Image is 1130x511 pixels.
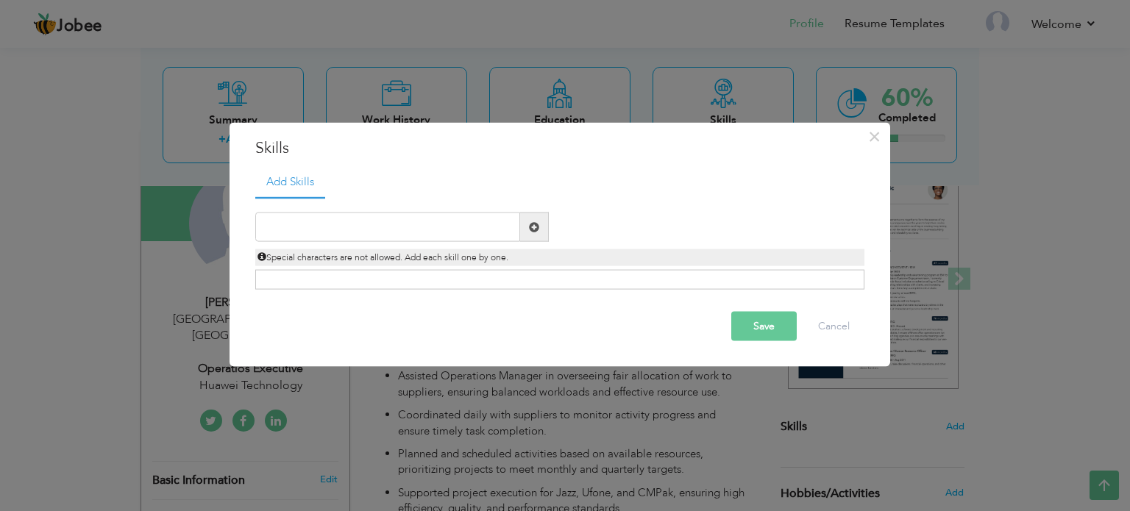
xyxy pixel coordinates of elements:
h3: Skills [255,137,864,159]
a: Add Skills [255,166,325,199]
button: Close [863,124,886,148]
button: Save [731,312,797,341]
span: × [868,123,881,149]
button: Cancel [803,312,864,341]
span: Special characters are not allowed. Add each skill one by one. [257,251,508,263]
